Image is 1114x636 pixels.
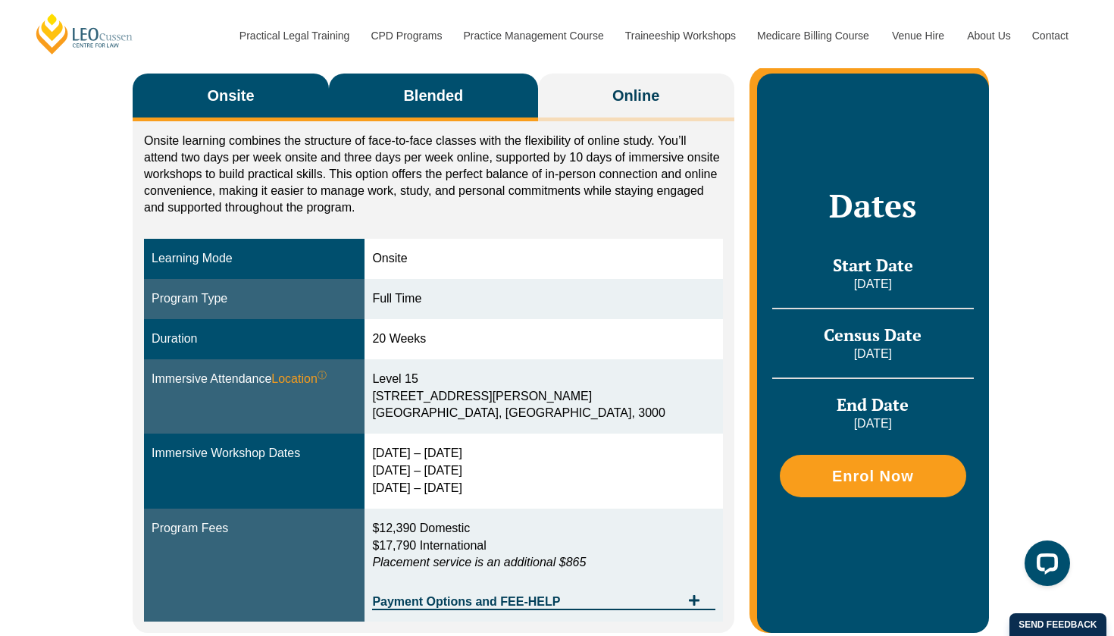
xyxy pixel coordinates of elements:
[152,445,357,462] div: Immersive Workshop Dates
[780,455,966,497] a: Enrol Now
[372,596,680,608] span: Payment Options and FEE-HELP
[228,3,360,68] a: Practical Legal Training
[832,468,914,484] span: Enrol Now
[1012,534,1076,598] iframe: LiveChat chat widget
[372,539,486,552] span: $17,790 International
[612,85,659,106] span: Online
[144,133,723,216] p: Onsite learning combines the structure of face-to-face classes with the flexibility of online stu...
[372,331,715,348] div: 20 Weeks
[152,250,357,268] div: Learning Mode
[452,3,614,68] a: Practice Management Course
[207,85,254,106] span: Onsite
[746,3,881,68] a: Medicare Billing Course
[403,85,463,106] span: Blended
[772,276,974,293] p: [DATE]
[372,445,715,497] div: [DATE] – [DATE] [DATE] – [DATE] [DATE] – [DATE]
[833,254,913,276] span: Start Date
[881,3,956,68] a: Venue Hire
[372,250,715,268] div: Onsite
[372,371,715,423] div: Level 15 [STREET_ADDRESS][PERSON_NAME] [GEOGRAPHIC_DATA], [GEOGRAPHIC_DATA], 3000
[614,3,746,68] a: Traineeship Workshops
[772,186,974,224] h2: Dates
[318,370,327,381] sup: ⓘ
[152,331,357,348] div: Duration
[372,556,586,569] em: Placement service is an additional $865
[152,290,357,308] div: Program Type
[372,522,470,534] span: $12,390 Domestic
[152,371,357,388] div: Immersive Attendance
[271,371,327,388] span: Location
[772,346,974,362] p: [DATE]
[1021,3,1080,68] a: Contact
[34,12,135,55] a: [PERSON_NAME] Centre for Law
[372,290,715,308] div: Full Time
[152,520,357,537] div: Program Fees
[837,393,909,415] span: End Date
[956,3,1021,68] a: About Us
[824,324,922,346] span: Census Date
[133,74,734,633] div: Tabs. Open items with Enter or Space, close with Escape and navigate using the Arrow keys.
[359,3,452,68] a: CPD Programs
[772,415,974,432] p: [DATE]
